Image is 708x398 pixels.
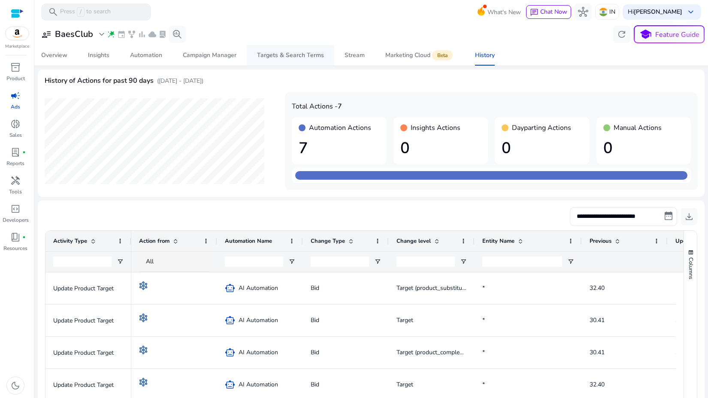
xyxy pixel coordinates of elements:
[590,348,605,356] span: 30.41
[311,348,319,356] span: Bid
[396,256,455,267] input: Change level Filter Input
[22,151,26,154] span: fiber_manual_record
[239,344,278,361] span: AI Automation
[684,211,694,222] span: download
[396,316,413,324] span: Target
[45,77,154,85] h4: History of Actions for past 90 days
[482,237,514,245] span: Entity Name
[5,43,29,50] p: Marketplace
[432,50,453,60] span: Beta
[385,52,454,59] div: Marketing Cloud
[53,237,87,245] span: Activity Type
[53,280,124,297] p: Update Product Target
[396,348,478,356] span: Target (product_complements)
[139,346,148,354] img: rule-automation.svg
[299,139,380,157] h1: 7
[22,235,26,239] span: fiber_manual_record
[41,52,67,58] div: Overview
[10,232,21,242] span: book_4
[53,312,124,329] p: Update Product Target
[48,7,58,17] span: search
[482,256,562,267] input: Entity Name Filter Input
[396,380,413,389] span: Target
[617,29,627,39] span: refresh
[599,8,608,16] img: in.svg
[655,30,699,40] p: Feature Guide
[639,28,652,41] span: school
[578,7,588,17] span: hub
[10,204,21,214] span: code_blocks
[487,5,521,20] span: What's New
[77,7,85,17] span: /
[225,237,272,245] span: Automation Name
[526,5,571,19] button: chatChat Now
[609,4,615,19] p: IN
[634,25,705,43] button: schoolFeature Guide
[60,7,111,17] p: Press to search
[146,257,154,265] span: All
[183,52,236,58] div: Campaign Manager
[225,283,235,293] span: smart_toy
[53,344,124,362] p: Update Product Target
[139,378,148,386] img: rule-automation.svg
[3,244,27,252] p: Resources
[309,124,371,132] h4: Automation Actions
[614,124,662,132] h4: Manual Actions
[603,139,684,157] h1: 0
[3,216,29,224] p: Developers
[117,30,126,39] span: event
[172,29,182,39] span: search_insights
[257,52,324,58] div: Targets & Search Terms
[148,30,157,39] span: cloud
[6,27,29,40] img: amazon.svg
[225,256,283,267] input: Automation Name Filter Input
[628,9,682,15] p: Hi
[530,8,539,17] span: chat
[225,380,235,390] span: smart_toy
[686,7,696,17] span: keyboard_arrow_down
[540,8,567,16] span: Chat Now
[41,29,51,39] span: user_attributes
[675,380,690,389] span: 27.54
[239,376,278,393] span: AI Automation
[10,119,21,129] span: donut_small
[311,256,369,267] input: Change Type Filter Input
[475,52,495,58] div: History
[345,52,365,58] div: Stream
[575,3,592,21] button: hub
[311,316,319,324] span: Bid
[9,131,22,139] p: Sales
[338,102,342,111] b: 7
[107,30,115,39] span: wand_stars
[288,258,295,265] button: Open Filter Menu
[157,76,203,85] p: ([DATE] - [DATE])
[225,347,235,358] span: smart_toy
[675,316,690,324] span: 31.94
[687,257,695,279] span: Columns
[139,237,169,245] span: Action from
[590,316,605,324] span: 30.41
[139,314,148,322] img: rule-automation.svg
[130,52,162,58] div: Automation
[634,8,682,16] b: [PERSON_NAME]
[512,124,571,132] h4: Dayparting Actions
[6,75,25,82] p: Product
[311,237,345,245] span: Change Type
[53,256,112,267] input: Activity Type Filter Input
[590,237,611,245] span: Previous
[396,237,431,245] span: Change level
[411,124,460,132] h4: Insights Actions
[239,311,278,329] span: AI Automation
[127,30,136,39] span: family_history
[11,103,20,111] p: Ads
[590,284,605,292] span: 32.40
[6,160,24,167] p: Reports
[55,29,93,39] h3: BaesClub
[374,258,381,265] button: Open Filter Menu
[10,62,21,72] span: inventory_2
[590,380,605,389] span: 32.40
[311,380,319,389] span: Bid
[10,147,21,157] span: lab_profile
[97,29,107,39] span: expand_more
[169,26,186,43] button: search_insights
